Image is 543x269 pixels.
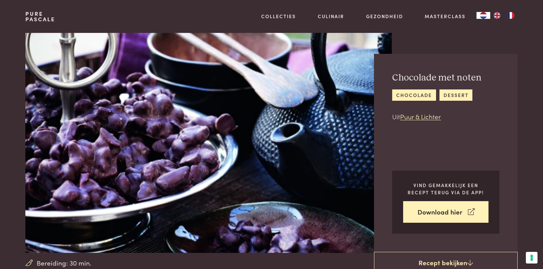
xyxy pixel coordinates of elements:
[318,13,344,20] a: Culinair
[37,258,92,268] span: Bereiding: 30 min.
[403,182,488,196] p: Vind gemakkelijk een recept terug via de app!
[261,13,296,20] a: Collecties
[476,12,518,19] aside: Language selected: Nederlands
[400,112,441,121] a: Puur & Lichter
[476,12,490,19] a: NL
[490,12,518,19] ul: Language list
[392,112,482,122] p: Uit
[403,201,488,223] a: Download hier
[392,72,482,84] h2: Chocolade met noten
[439,89,472,101] a: dessert
[476,12,490,19] div: Language
[504,12,518,19] a: FR
[25,33,392,253] img: Chocolade met noten
[366,13,403,20] a: Gezondheid
[392,89,436,101] a: chocolade
[526,252,538,264] button: Uw voorkeuren voor toestemming voor trackingtechnologieën
[490,12,504,19] a: EN
[425,13,466,20] a: Masterclass
[25,11,55,22] a: PurePascale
